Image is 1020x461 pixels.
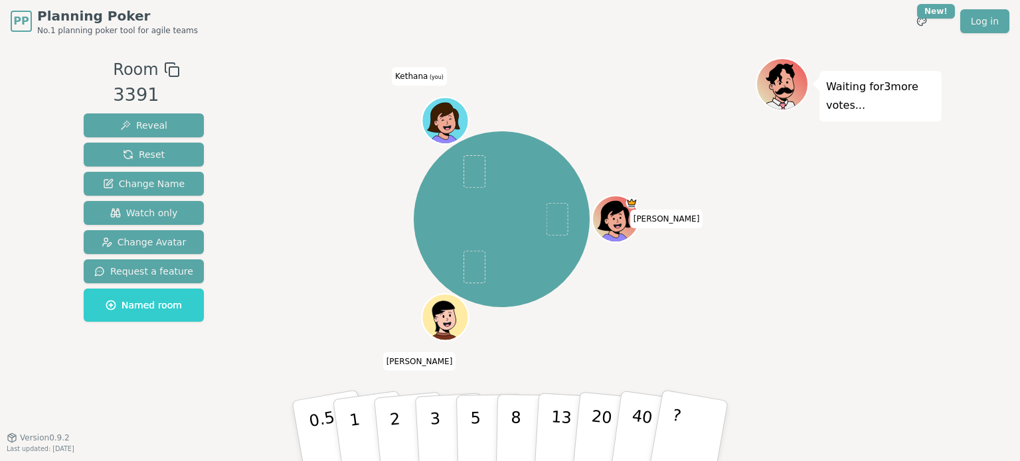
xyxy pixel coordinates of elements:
span: Request a feature [94,265,193,278]
a: PPPlanning PokerNo.1 planning poker tool for agile teams [11,7,198,36]
span: Reset [123,148,165,161]
span: Click to change your name [383,352,456,371]
div: 3391 [113,82,179,109]
p: Waiting for 3 more votes... [826,78,935,115]
div: New! [917,4,955,19]
span: Natasha is the host [626,197,637,209]
button: Reset [84,143,204,166]
a: Log in [960,9,1009,33]
span: (you) [428,74,444,80]
span: Click to change your name [392,67,447,86]
span: Last updated: [DATE] [7,445,74,452]
button: Version0.9.2 [7,432,70,443]
button: Change Name [84,172,204,196]
span: PP [13,13,29,29]
button: Watch only [84,201,204,225]
button: Click to change your avatar [423,99,467,143]
span: Named room [106,298,182,312]
span: Change Name [103,177,185,190]
button: New! [910,9,934,33]
button: Named room [84,289,204,322]
button: Reveal [84,113,204,137]
span: Room [113,58,158,82]
span: Version 0.9.2 [20,432,70,443]
span: Planning Poker [37,7,198,25]
span: Change Avatar [102,235,187,249]
span: No.1 planning poker tool for agile teams [37,25,198,36]
span: Reveal [120,119,167,132]
span: Click to change your name [630,210,703,228]
button: Change Avatar [84,230,204,254]
button: Request a feature [84,259,204,283]
span: Watch only [110,206,178,220]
